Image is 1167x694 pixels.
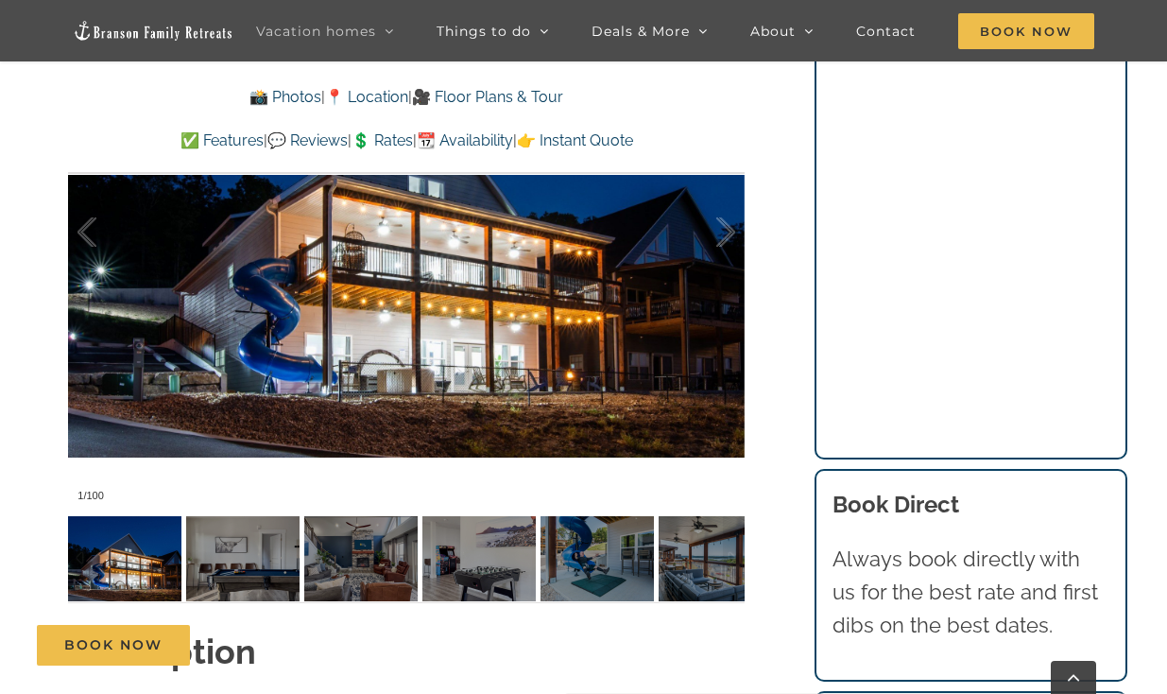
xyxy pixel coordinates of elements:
[267,131,348,149] a: 💬 Reviews
[68,85,745,110] p: | |
[73,20,233,42] img: Branson Family Retreats Logo
[517,131,633,149] a: 👉 Instant Quote
[750,25,796,38] span: About
[68,516,181,601] img: 078-Skye-Retreat-Branson-Family-Retreats-Table-Rock-Lake-vacation-home-1453-scaled.jpg-nggid04189...
[256,25,376,38] span: Vacation homes
[856,25,916,38] span: Contact
[68,129,745,153] p: | | | |
[412,88,563,106] a: 🎥 Floor Plans & Tour
[180,131,264,149] a: ✅ Features
[249,88,321,106] a: 📸 Photos
[417,131,513,149] a: 📆 Availability
[832,543,1108,643] p: Always book directly with us for the best rate and first dibs on the best dates.
[68,632,256,671] strong: Description
[541,516,654,601] img: 058-Skye-Retreat-Branson-Family-Retreats-Table-Rock-Lake-vacation-home-1622-scaled.jpg-nggid04189...
[659,516,772,601] img: 054-Skye-Retreat-Branson-Family-Retreats-Table-Rock-Lake-vacation-home-1508-scaled.jpg-nggid04191...
[325,88,408,106] a: 📍 Location
[422,516,536,601] img: 00-Skye-Retreat-at-Table-Rock-Lake-1043-scaled.jpg-nggid042766-ngg0dyn-120x90-00f0w010c011r110f11...
[437,25,531,38] span: Things to do
[304,516,418,601] img: Skye-Retreat-at-Table-Rock-Lake-3004-Edit-scaled.jpg-nggid042979-ngg0dyn-120x90-00f0w010c011r110f...
[37,625,190,666] a: Book Now
[352,131,413,149] a: 💲 Rates
[64,637,163,653] span: Book Now
[958,13,1094,49] span: Book Now
[832,491,959,518] b: Book Direct
[592,25,690,38] span: Deals & More
[186,516,300,601] img: 00-Skye-Retreat-at-Table-Rock-Lake-1040-scaled.jpg-nggid042764-ngg0dyn-120x90-00f0w010c011r110f11...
